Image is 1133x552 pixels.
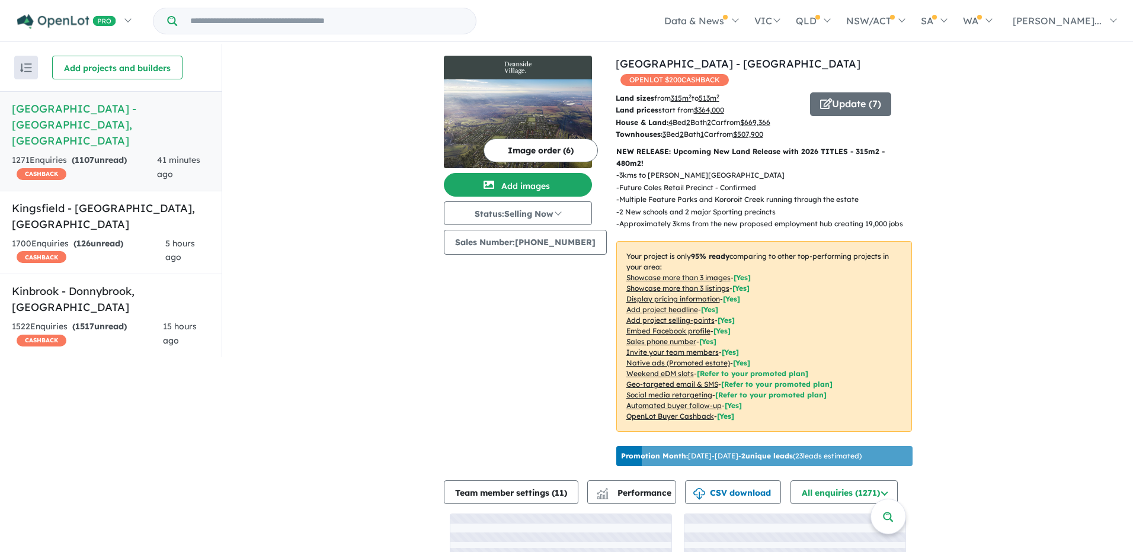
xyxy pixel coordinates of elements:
span: [ Yes ] [734,273,751,282]
span: 15 hours ago [163,321,197,346]
b: 95 % ready [691,252,729,261]
span: CASHBACK [17,168,66,180]
u: 513 m [699,94,719,102]
u: Sales phone number [626,337,696,346]
div: 1522 Enquir ies [12,320,163,348]
button: Performance [587,480,676,504]
div: 1271 Enquir ies [12,153,157,182]
input: Try estate name, suburb, builder or developer [180,8,473,34]
span: [ Yes ] [723,294,740,303]
u: 2 [707,118,711,127]
u: Weekend eDM slots [626,369,694,378]
img: sort.svg [20,63,32,72]
u: $ 669,366 [740,118,770,127]
u: Automated buyer follow-up [626,401,722,410]
span: [ Yes ] [713,326,731,335]
sup: 2 [716,93,719,100]
span: OPENLOT $ 200 CASHBACK [620,74,729,86]
p: [DATE] - [DATE] - ( 23 leads estimated) [621,451,862,461]
strong: ( unread) [72,321,127,332]
span: [ Yes ] [732,284,750,293]
h5: Kingsfield - [GEOGRAPHIC_DATA] , [GEOGRAPHIC_DATA] [12,200,210,232]
button: Team member settings (11) [444,480,578,504]
span: [ Yes ] [718,316,735,325]
p: - 3kms to [PERSON_NAME][GEOGRAPHIC_DATA] [616,169,913,181]
u: 4 [668,118,673,127]
strong: ( unread) [72,155,127,165]
u: 2 [686,118,690,127]
u: Native ads (Promoted estate) [626,358,730,367]
img: bar-chart.svg [597,492,609,499]
button: Add images [444,173,592,197]
span: [Yes] [725,401,742,410]
button: Status:Selling Now [444,201,592,225]
u: Social media retargeting [626,390,712,399]
u: Add project selling-points [626,316,715,325]
u: Showcase more than 3 images [626,273,731,282]
sup: 2 [689,93,692,100]
u: $ 364,000 [694,105,724,114]
span: 41 minutes ago [157,155,200,179]
b: Promotion Month: [621,451,688,460]
button: CSV download [685,480,781,504]
span: 126 [76,238,91,249]
span: 11 [555,487,564,498]
u: OpenLot Buyer Cashback [626,412,714,421]
span: Performance [598,487,671,498]
u: 315 m [671,94,692,102]
u: 3 [662,130,666,139]
span: [Refer to your promoted plan] [721,380,833,389]
span: [ Yes ] [701,305,718,314]
b: House & Land: [616,118,668,127]
img: Deanside Village - Deanside [444,79,592,168]
span: [Refer to your promoted plan] [697,369,808,378]
span: 1517 [75,321,94,332]
h5: [GEOGRAPHIC_DATA] - [GEOGRAPHIC_DATA] , [GEOGRAPHIC_DATA] [12,101,210,149]
span: to [692,94,719,102]
button: Add projects and builders [52,56,183,79]
p: Your project is only comparing to other top-performing projects in your area: - - - - - - - - - -... [616,241,912,432]
img: download icon [693,488,705,500]
img: line-chart.svg [597,488,607,495]
h5: Kinbrook - Donnybrook , [GEOGRAPHIC_DATA] [12,283,210,315]
div: 1700 Enquir ies [12,237,165,265]
p: from [616,92,801,104]
button: All enquiries (1271) [790,480,898,504]
span: [Refer to your promoted plan] [715,390,827,399]
u: Showcase more than 3 listings [626,284,729,293]
p: - 2 New schools and 2 major Sporting precincts [616,206,913,218]
span: CASHBACK [17,335,66,346]
img: Deanside Village - Deanside Logo [449,60,587,75]
span: 5 hours ago [165,238,195,263]
u: Display pricing information [626,294,720,303]
p: - Future Coles Retail Precinct - Confirmed [616,182,913,194]
span: [ Yes ] [722,348,739,357]
a: [GEOGRAPHIC_DATA] - [GEOGRAPHIC_DATA] [616,57,860,70]
p: - Approximately 3kms from the new proposed employment hub creating 19,000 jobs [616,218,913,230]
span: 1107 [75,155,94,165]
img: Openlot PRO Logo White [17,14,116,29]
p: - Multiple Feature Parks and Kororoit Creek running through the estate [616,194,913,206]
p: Bed Bath Car from [616,129,801,140]
button: Update (7) [810,92,891,116]
b: Land prices [616,105,658,114]
span: [Yes] [717,412,734,421]
span: [ Yes ] [699,337,716,346]
u: Geo-targeted email & SMS [626,380,718,389]
button: Sales Number:[PHONE_NUMBER] [444,230,607,255]
b: 2 unique leads [741,451,793,460]
a: Deanside Village - Deanside LogoDeanside Village - Deanside [444,56,592,168]
u: Embed Facebook profile [626,326,710,335]
p: NEW RELEASE: Upcoming New Land Release with 2026 TITLES - 315m2 - 480m2! [616,146,912,170]
u: 1 [700,130,704,139]
p: Bed Bath Car from [616,117,801,129]
u: Add project headline [626,305,698,314]
b: Land sizes [616,94,654,102]
p: start from [616,104,801,116]
u: 2 [680,130,684,139]
button: Image order (6) [484,139,598,162]
u: $ 507,900 [733,130,763,139]
b: Townhouses: [616,130,662,139]
u: Invite your team members [626,348,719,357]
span: [Yes] [733,358,750,367]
